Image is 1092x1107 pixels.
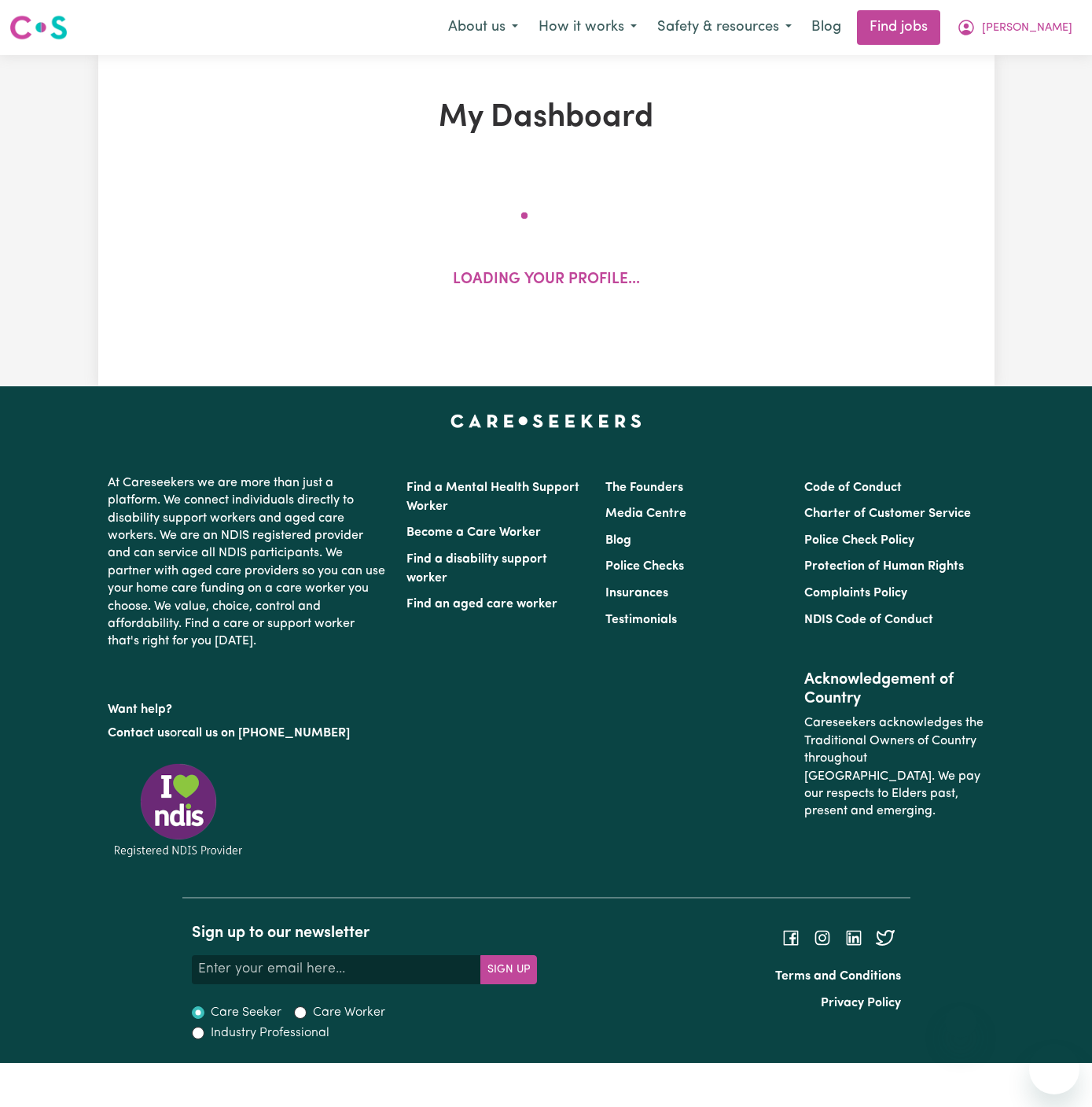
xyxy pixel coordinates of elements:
[804,482,902,494] a: Code of Conduct
[947,11,1083,44] button: My Account
[257,99,836,137] h1: My Dashboard
[813,931,832,943] a: Follow Careseekers on Instagram
[605,534,631,547] a: Blog
[844,931,863,943] a: Follow Careseekers on LinkedIn
[605,482,683,494] a: The Founders
[438,11,528,44] button: About us
[450,415,642,427] a: Careseekers home page
[108,468,388,657] p: At Careseekers we are more than just a platform. We connect individuals directly to disability su...
[804,534,914,547] a: Police Check Policy
[605,587,668,600] a: Insurances
[982,20,1072,37] span: [PERSON_NAME]
[528,11,647,44] button: How it works
[313,1003,385,1022] label: Care Worker
[821,997,901,1009] a: Privacy Policy
[108,718,388,748] p: or
[192,955,481,983] input: Enter your email here...
[406,526,541,539] a: Become a Care Worker
[857,10,940,45] a: Find jobs
[211,1003,281,1022] label: Care Seeker
[453,269,640,292] p: Loading your profile...
[605,507,686,520] a: Media Centre
[9,13,68,42] img: Careseekers logo
[406,598,557,611] a: Find an aged care worker
[775,970,901,983] a: Terms and Conditions
[804,560,964,573] a: Protection of Human Rights
[192,924,537,943] h2: Sign up to our newsletter
[804,614,933,626] a: NDIS Code of Conduct
[605,614,677,626] a: Testimonials
[647,11,802,44] button: Safety & resources
[406,553,547,585] a: Find a disability support worker
[804,507,971,520] a: Charter of Customer Service
[108,695,388,718] p: Want help?
[804,670,984,708] h2: Acknowledgement of Country
[108,727,170,740] a: Contact us
[480,955,537,983] button: Subscribe
[804,587,907,600] a: Complaints Policy
[182,727,350,740] a: call us on [PHONE_NUMBER]
[804,708,984,826] p: Careseekers acknowledges the Traditional Owners of Country throughout [GEOGRAPHIC_DATA]. We pay o...
[1029,1044,1079,1094] iframe: Button to launch messaging window
[802,10,851,45] a: Blog
[211,1024,329,1042] label: Industry Professional
[876,931,895,943] a: Follow Careseekers on Twitter
[781,931,800,943] a: Follow Careseekers on Facebook
[9,9,68,46] a: Careseekers logo
[945,1006,976,1038] iframe: Close message
[406,482,579,513] a: Find a Mental Health Support Worker
[108,761,249,859] img: Registered NDIS provider
[605,560,684,573] a: Police Checks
